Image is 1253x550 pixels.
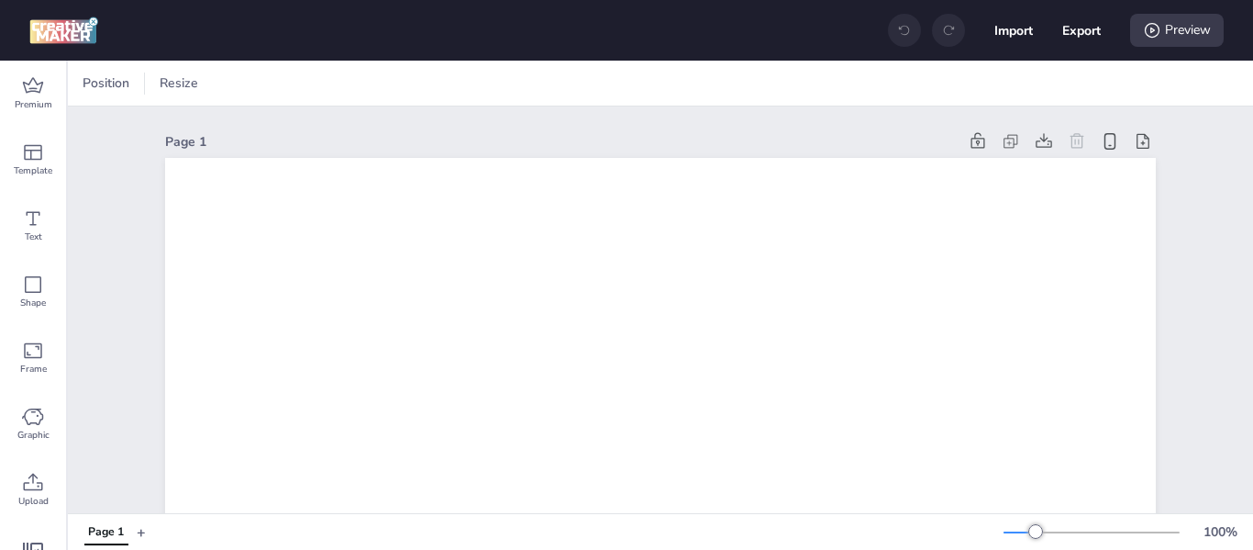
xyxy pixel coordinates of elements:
button: Export [1062,11,1101,50]
span: Premium [15,97,52,112]
span: Text [25,230,42,244]
span: Graphic [17,428,50,443]
div: Page 1 [88,524,124,541]
button: + [137,516,146,548]
div: Tabs [75,516,137,548]
span: Upload [18,494,49,509]
div: Page 1 [165,132,958,152]
span: Frame [20,362,47,376]
span: Resize [156,73,202,93]
span: Shape [20,296,46,310]
span: Template [14,163,52,178]
div: 100 % [1198,522,1242,542]
button: Import [994,11,1033,50]
span: Position [79,73,133,93]
img: logo Creative Maker [29,17,98,44]
div: Preview [1130,14,1224,47]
